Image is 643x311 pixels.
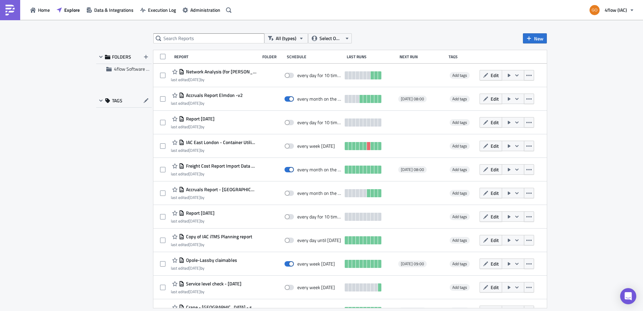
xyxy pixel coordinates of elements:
span: Add tags [452,284,467,290]
span: Copy of IAC iTMS Planning report [184,234,252,240]
div: every day until May 30, 2025 [297,237,341,243]
span: Add tags [452,237,467,243]
span: Edit [491,72,499,79]
button: Edit [480,258,502,269]
div: Schedule [287,54,343,59]
time: 2025-05-15T14:32:29Z [189,288,200,295]
time: 2025-08-01T09:29:01Z [189,194,200,201]
span: 4flow (IAC) [605,6,627,13]
span: Add tags [450,284,470,291]
span: [DATE] 09:00 [401,261,424,267]
button: Edit [480,70,502,80]
span: [DATE] 08:00 [401,96,424,102]
input: Search Reports [153,33,264,43]
span: Edit [491,237,499,244]
div: last edited by [171,101,243,106]
button: Edit [480,282,502,292]
div: last edited by [171,124,215,129]
span: Add tags [450,261,470,267]
span: Add tags [450,166,470,173]
span: Edit [491,166,499,173]
span: Network Analysis (for Jannes) [184,69,256,75]
div: every day for 10 times [297,72,342,78]
div: every week on Tuesday [297,284,335,290]
div: last edited by [171,77,256,82]
button: Execution Log [137,5,179,15]
span: Service level check - Tuesday [184,281,241,287]
div: Report [174,54,259,59]
time: 2025-09-04T14:37:17Z [189,76,200,83]
span: IAC East London - Container Utilization report [184,139,256,145]
span: Add tags [452,261,467,267]
span: Report 2025-07-30 [184,116,215,122]
span: Add tags [450,96,470,102]
button: Select Owner [308,33,352,43]
span: Accruals Report Elmdon -v2 [184,92,243,98]
button: Edit [480,141,502,151]
time: 2025-07-30T12:49:06Z [189,124,200,130]
span: Add tags [450,72,470,79]
div: every month on the last [297,167,342,173]
time: 2025-06-02T21:40:58Z [189,265,200,271]
span: Add tags [452,96,467,102]
div: Tags [449,54,477,59]
span: Add tags [452,190,467,196]
span: Crane - UK - status report [184,304,256,310]
span: Select Owner [319,35,342,42]
span: Data & Integrations [94,6,134,13]
button: Edit [480,94,502,104]
a: Home [27,5,53,15]
span: Edit [491,213,499,220]
button: Data & Integrations [83,5,137,15]
time: 2025-08-01T10:54:14Z [189,100,200,106]
span: Add tags [452,213,467,220]
span: Accruals Report - Elmdon [184,186,256,193]
div: every day for 10 times [297,214,342,220]
span: Edit [491,284,499,291]
span: TAGS [112,98,122,104]
button: Edit [480,188,502,198]
div: every month on the last [297,96,342,102]
a: Administration [179,5,224,15]
span: Add tags [452,166,467,173]
img: PushMetrics [5,5,15,15]
button: Edit [480,211,502,222]
div: every day for 10 times [297,119,342,126]
time: 2025-09-16T08:37:24Z [189,147,200,153]
div: Next Run [400,54,446,59]
span: Add tags [452,119,467,126]
button: Explore [53,5,83,15]
div: every month on the last [297,190,342,196]
span: [DATE] 08:00 [401,167,424,172]
button: 4flow (IAC) [585,3,638,18]
span: Execution Log [148,6,176,13]
img: Avatar [589,4,600,16]
span: Add tags [450,119,470,126]
button: All (types) [264,33,308,43]
span: Edit [491,260,499,267]
time: 2025-08-01T09:12:38Z [189,171,200,177]
span: Add tags [450,190,470,197]
span: FOLDERS [112,54,131,60]
button: Edit [480,117,502,128]
div: last edited by [171,242,252,247]
span: 4flow Software KAM [114,65,155,72]
button: Edit [480,235,502,245]
div: last edited by [171,289,241,294]
span: Edit [491,95,499,102]
span: Add tags [450,213,470,220]
div: last edited by [171,266,237,271]
span: Freight Cost Report Import Data - Elmdon [184,163,256,169]
div: every week on Friday [297,261,335,267]
span: Add tags [450,237,470,244]
button: New [523,33,547,43]
div: every week on Monday [297,143,335,149]
span: Edit [491,189,499,197]
div: Folder [262,54,283,59]
div: Last Runs [347,54,396,59]
span: Explore [64,6,80,13]
span: Add tags [452,143,467,149]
